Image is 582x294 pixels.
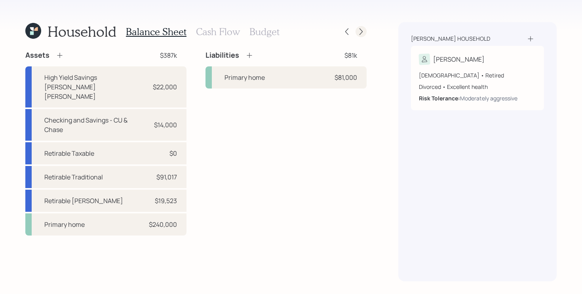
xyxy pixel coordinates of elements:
[460,94,517,102] div: Moderately aggressive
[44,172,103,182] div: Retirable Traditional
[196,26,240,38] h3: Cash Flow
[126,26,186,38] h3: Balance Sheet
[419,71,536,79] div: [DEMOGRAPHIC_DATA] • Retired
[149,220,177,229] div: $240,000
[44,149,94,158] div: Retirable Taxable
[169,149,177,158] div: $0
[156,172,177,182] div: $91,017
[433,55,485,64] div: [PERSON_NAME]
[153,82,177,92] div: $22,000
[160,51,177,60] div: $387k
[419,83,536,91] div: Divorced • Excellent health
[25,51,49,60] h4: Assets
[205,51,239,60] h4: Liabilities
[335,73,357,82] div: $81,000
[154,120,177,130] div: $14,000
[224,73,265,82] div: Primary home
[44,196,123,205] div: Retirable [PERSON_NAME]
[419,94,460,102] b: Risk Tolerance:
[48,23,116,40] h1: Household
[44,73,147,101] div: High Yield Savings [PERSON_NAME] [PERSON_NAME]
[44,220,85,229] div: Primary home
[44,115,147,134] div: Checking and Savings - CU & Chase
[249,26,280,38] h3: Budget
[411,35,490,43] div: [PERSON_NAME] household
[344,51,357,60] div: $81k
[155,196,177,205] div: $19,523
